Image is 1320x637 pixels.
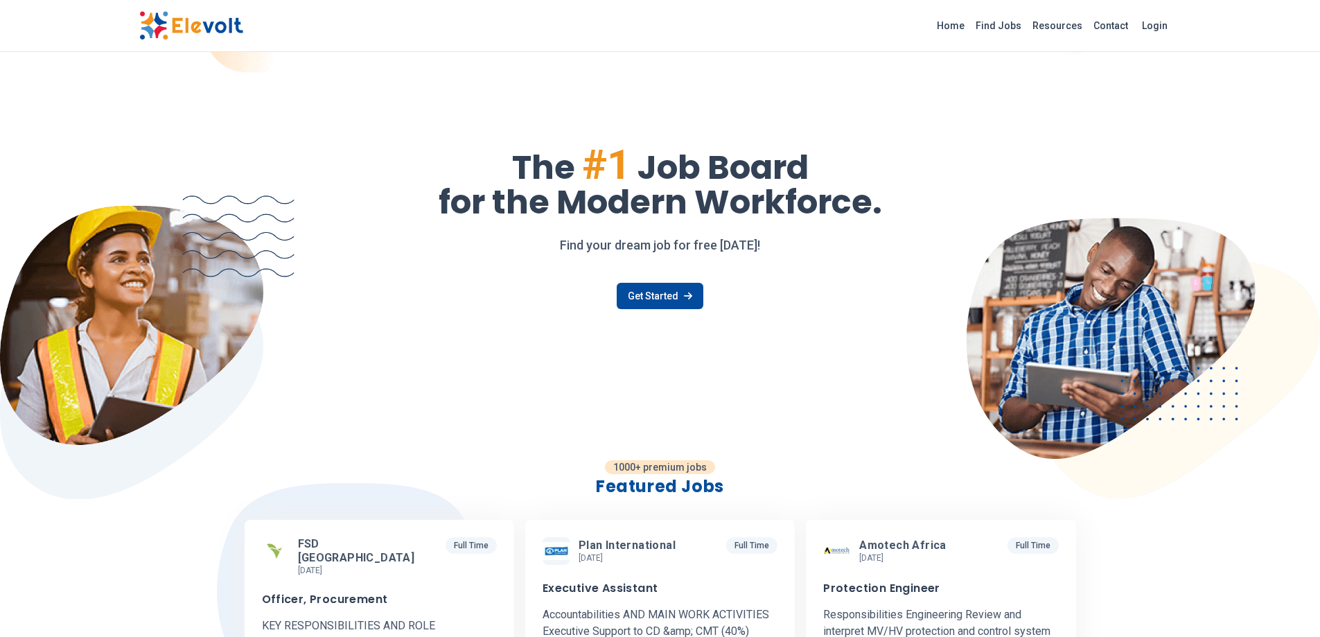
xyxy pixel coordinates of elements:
[617,283,703,309] a: Get Started
[543,582,658,595] h3: Executive Assistant
[582,140,631,189] span: #1
[579,539,676,552] span: Plan International
[726,537,777,554] p: Full Time
[1007,537,1059,554] p: Full Time
[823,582,940,595] h3: Protection Engineer
[1027,15,1088,37] a: Resources
[298,537,434,565] span: FSD [GEOGRAPHIC_DATA]
[1088,15,1134,37] a: Contact
[543,542,570,561] img: Plan International
[970,15,1027,37] a: Find Jobs
[139,144,1181,219] h1: The Job Board for the Modern Workforce.
[579,552,681,564] p: [DATE]
[139,11,243,40] img: Elevolt
[931,15,970,37] a: Home
[298,565,440,576] p: [DATE]
[859,552,952,564] p: [DATE]
[139,236,1181,255] p: Find your dream job for free [DATE]!
[446,537,497,554] p: Full Time
[859,539,947,552] span: Amotech Africa
[262,593,388,607] h3: Officer, Procurement
[823,537,851,565] img: Amotech Africa
[262,537,290,565] img: FSD Africa
[1134,12,1176,40] a: Login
